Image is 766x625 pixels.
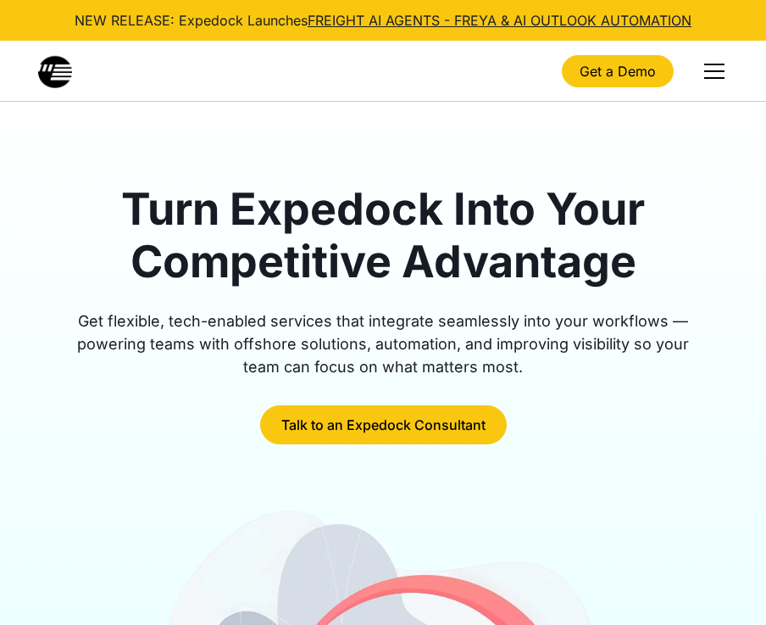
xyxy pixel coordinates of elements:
h1: Turn Expedock Into Your Competitive Advantage [58,183,708,289]
a: Talk to an Expedock Consultant [260,405,507,444]
div: menu [694,51,728,92]
a: FREIGHT AI AGENTS - FREYA & AI OUTLOOK AUTOMATION [308,12,691,29]
a: home [38,54,72,88]
div: NEW RELEASE: Expedock Launches [75,10,691,31]
img: Expedock Company Logo no text [38,54,72,88]
a: Get a Demo [562,55,674,87]
div: Get flexible, tech-enabled services that integrate seamlessly into your workflows — powering team... [58,310,708,378]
